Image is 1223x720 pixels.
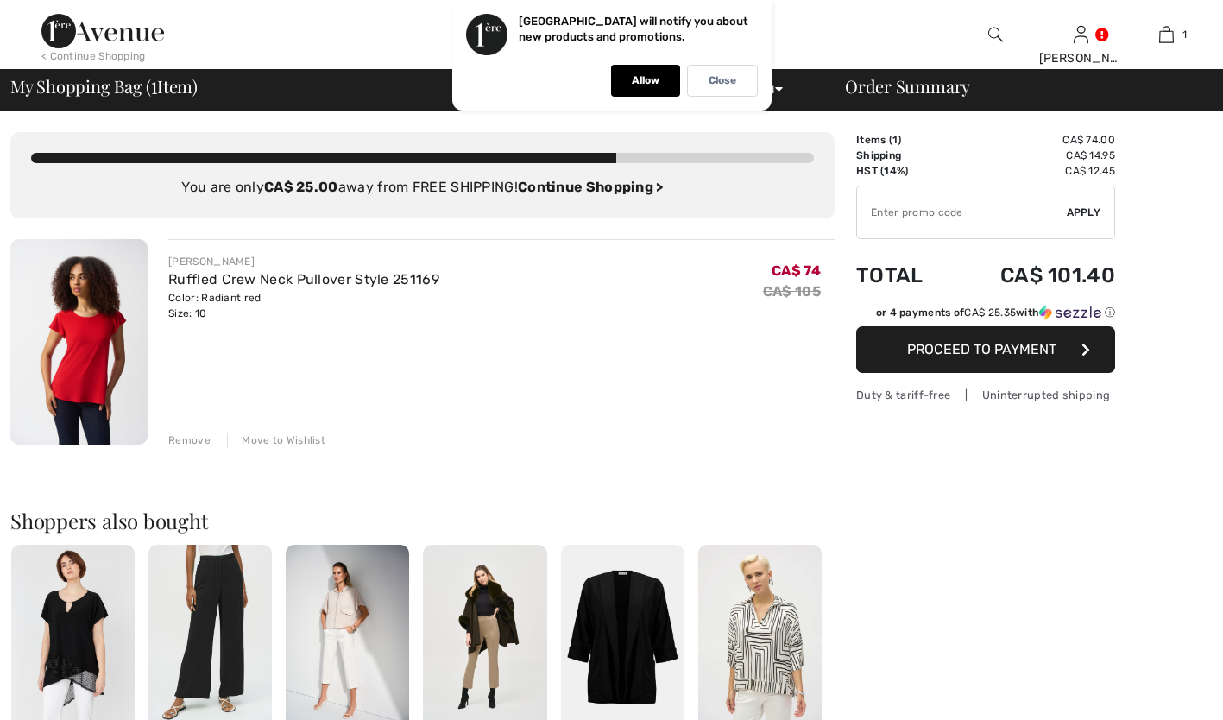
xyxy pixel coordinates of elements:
[856,326,1115,373] button: Proceed to Payment
[1074,24,1088,45] img: My Info
[227,433,325,448] div: Move to Wishlist
[856,387,1115,403] div: Duty & tariff-free | Uninterrupted shipping
[709,74,736,87] p: Close
[1125,24,1208,45] a: 1
[168,433,211,448] div: Remove
[151,73,157,96] span: 1
[31,177,814,198] div: You are only away from FREE SHIPPING!
[1074,26,1088,42] a: Sign In
[519,15,748,43] p: [GEOGRAPHIC_DATA] will notify you about new products and promotions.
[761,84,783,96] span: EN
[856,148,951,163] td: Shipping
[951,163,1115,179] td: CA$ 12.45
[518,179,664,195] a: Continue Shopping >
[1159,24,1174,45] img: My Bag
[763,283,821,300] s: CA$ 105
[1039,49,1123,67] div: [PERSON_NAME]
[1039,305,1101,320] img: Sezzle
[951,132,1115,148] td: CA$ 74.00
[41,48,146,64] div: < Continue Shopping
[892,134,898,146] span: 1
[856,163,951,179] td: HST (14%)
[772,262,821,279] span: CA$ 74
[10,510,835,531] h2: Shoppers also bought
[964,306,1016,319] span: CA$ 25.35
[10,78,198,95] span: My Shopping Bag ( Item)
[951,148,1115,163] td: CA$ 14.95
[907,341,1056,357] span: Proceed to Payment
[988,24,1003,45] img: search the website
[41,14,164,48] img: 1ère Avenue
[856,132,951,148] td: Items ( )
[856,305,1115,326] div: or 4 payments ofCA$ 25.35withSezzle Click to learn more about Sezzle
[876,305,1115,320] div: or 4 payments of with
[857,186,1067,238] input: Promo code
[856,246,951,305] td: Total
[264,179,338,195] strong: CA$ 25.00
[632,74,659,87] p: Allow
[1067,205,1101,220] span: Apply
[1182,27,1187,42] span: 1
[168,254,439,269] div: [PERSON_NAME]
[10,239,148,445] img: Ruffled Crew Neck Pullover Style 251169
[168,290,439,321] div: Color: Radiant red Size: 10
[951,246,1115,305] td: CA$ 101.40
[824,78,1213,95] div: Order Summary
[168,271,439,287] a: Ruffled Crew Neck Pullover Style 251169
